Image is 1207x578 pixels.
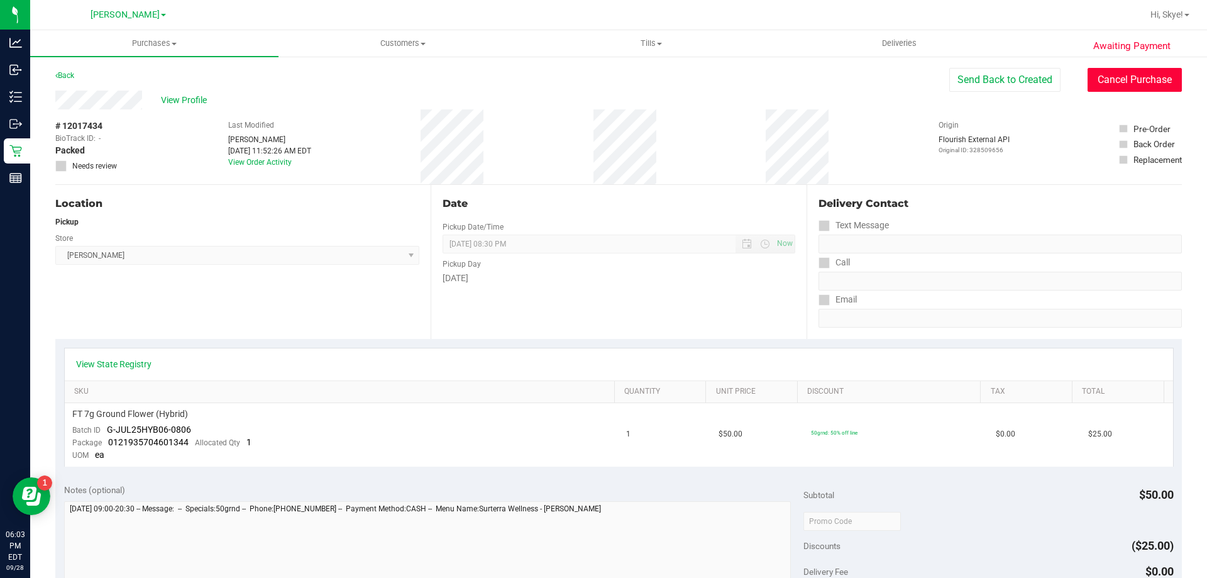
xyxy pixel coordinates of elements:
[818,253,850,272] label: Call
[624,387,701,397] a: Quantity
[76,358,152,370] a: View State Registry
[91,9,160,20] span: [PERSON_NAME]
[228,158,292,167] a: View Order Activity
[9,64,22,76] inline-svg: Inbound
[1150,9,1183,19] span: Hi, Skye!
[13,477,50,515] iframe: Resource center
[9,172,22,184] inline-svg: Reports
[443,221,504,233] label: Pickup Date/Time
[55,144,85,157] span: Packed
[99,133,101,144] span: -
[818,272,1182,291] input: Format: (999) 999-9999
[30,30,278,57] a: Purchases
[527,30,775,57] a: Tills
[1133,138,1175,150] div: Back Order
[818,235,1182,253] input: Format: (999) 999-9999
[949,68,1061,92] button: Send Back to Created
[55,233,73,244] label: Store
[161,94,211,107] span: View Profile
[1088,428,1112,440] span: $25.00
[278,30,527,57] a: Customers
[939,119,959,131] label: Origin
[1133,123,1171,135] div: Pre-Order
[865,38,934,49] span: Deliveries
[818,291,857,309] label: Email
[1145,565,1174,578] span: $0.00
[996,428,1015,440] span: $0.00
[1139,488,1174,501] span: $50.00
[991,387,1067,397] a: Tax
[55,119,102,133] span: # 12017434
[1132,539,1174,552] span: ($25.00)
[30,38,278,49] span: Purchases
[64,485,125,495] span: Notes (optional)
[803,512,901,531] input: Promo Code
[6,529,25,563] p: 06:03 PM EDT
[6,563,25,572] p: 09/28
[775,30,1023,57] a: Deliveries
[55,71,74,80] a: Back
[246,437,251,447] span: 1
[72,426,101,435] span: Batch ID
[228,134,311,145] div: [PERSON_NAME]
[72,451,89,460] span: UOM
[803,490,834,500] span: Subtotal
[72,160,117,172] span: Needs review
[107,425,191,435] span: G-JUL25HYB06-0806
[818,196,1182,211] div: Delivery Contact
[807,387,976,397] a: Discount
[818,216,889,235] label: Text Message
[55,218,79,226] strong: Pickup
[279,38,526,49] span: Customers
[443,196,795,211] div: Date
[228,119,274,131] label: Last Modified
[9,36,22,49] inline-svg: Analytics
[9,145,22,157] inline-svg: Retail
[228,145,311,157] div: [DATE] 11:52:26 AM EDT
[803,535,840,557] span: Discounts
[527,38,774,49] span: Tills
[811,430,857,436] span: 50grnd: 50% off line
[195,438,240,447] span: Allocated Qty
[443,272,795,285] div: [DATE]
[443,258,481,270] label: Pickup Day
[74,387,609,397] a: SKU
[1093,39,1171,53] span: Awaiting Payment
[9,91,22,103] inline-svg: Inventory
[1088,68,1182,92] button: Cancel Purchase
[803,567,848,577] span: Delivery Fee
[939,134,1010,155] div: Flourish External API
[1133,153,1182,166] div: Replacement
[626,428,631,440] span: 1
[55,133,96,144] span: BioTrack ID:
[9,118,22,130] inline-svg: Outbound
[72,408,188,420] span: FT 7g Ground Flower (Hybrid)
[716,387,793,397] a: Unit Price
[55,196,419,211] div: Location
[37,475,52,491] iframe: Resource center unread badge
[95,450,104,460] span: ea
[108,437,189,447] span: 0121935704601344
[72,438,102,447] span: Package
[1082,387,1159,397] a: Total
[719,428,742,440] span: $50.00
[939,145,1010,155] p: Original ID: 328509656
